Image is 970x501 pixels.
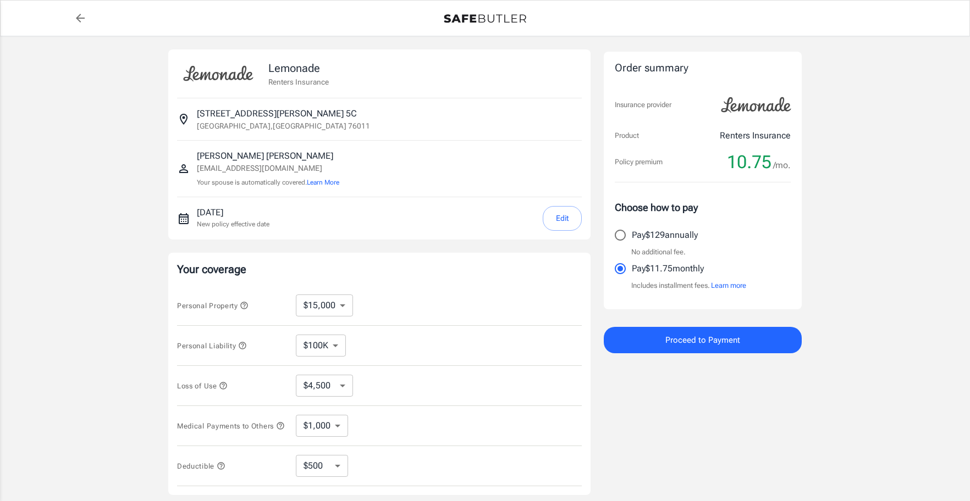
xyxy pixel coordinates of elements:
svg: New policy start date [177,212,190,225]
img: Back to quotes [444,14,526,23]
p: Renters Insurance [720,129,791,142]
p: [DATE] [197,206,269,219]
a: back to quotes [69,7,91,29]
button: Deductible [177,459,225,472]
p: [GEOGRAPHIC_DATA] , [GEOGRAPHIC_DATA] 76011 [197,120,370,131]
span: 10.75 [727,151,771,173]
p: New policy effective date [197,219,269,229]
p: Your spouse is automatically covered. [197,177,339,188]
p: Renters Insurance [268,76,329,87]
p: Lemonade [268,60,329,76]
span: Personal Liability [177,342,247,350]
p: Policy premium [615,157,663,168]
button: Learn more [711,280,746,291]
p: [PERSON_NAME] [PERSON_NAME] [197,149,339,163]
svg: Insured person [177,162,190,175]
button: Proceed to Payment [604,327,802,353]
p: Product [615,130,639,141]
p: Insurance provider [615,99,671,110]
p: No additional fee. [631,247,686,258]
img: Lemonade [177,58,260,89]
p: [EMAIL_ADDRESS][DOMAIN_NAME] [197,163,339,174]
button: Personal Property [177,299,249,312]
button: Medical Payments to Others [177,419,285,432]
span: Proceed to Payment [665,333,740,347]
p: Choose how to pay [615,200,791,215]
span: /mo. [773,158,791,173]
svg: Insured address [177,113,190,126]
span: Loss of Use [177,382,228,390]
img: Lemonade [715,90,797,120]
button: Edit [543,206,582,231]
p: Pay $129 annually [632,229,698,242]
button: Personal Liability [177,339,247,352]
span: Medical Payments to Others [177,422,285,430]
p: Includes installment fees. [631,280,746,291]
span: Personal Property [177,302,249,310]
button: Loss of Use [177,379,228,392]
p: [STREET_ADDRESS][PERSON_NAME] 5C [197,107,357,120]
button: Learn More [307,177,339,187]
span: Deductible [177,462,225,470]
p: Pay $11.75 monthly [632,262,704,275]
p: Your coverage [177,261,582,277]
div: Order summary [615,60,791,76]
